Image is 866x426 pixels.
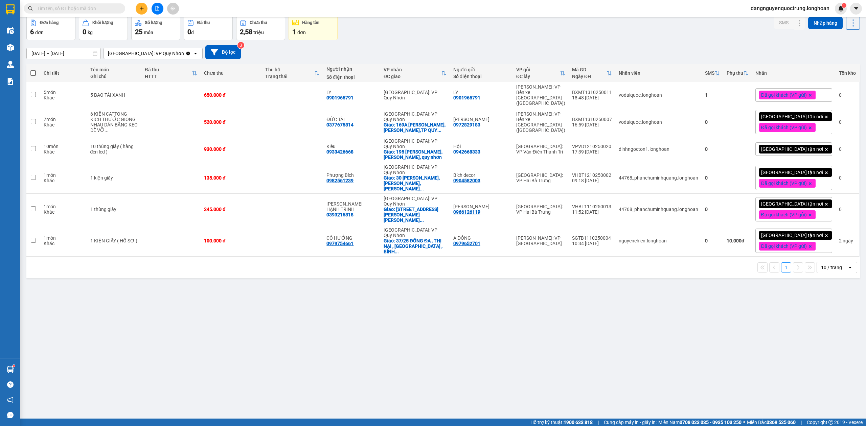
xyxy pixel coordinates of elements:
[289,16,338,40] button: Hàng tồn1đơn
[453,235,509,241] div: A ĐÔNG
[90,144,138,155] div: 10 thùng giấy ( hàng đèn led )
[326,201,377,212] div: HỒ NỮ HẠNH TRINH
[326,149,354,155] div: 0933426668
[302,20,319,25] div: Hàng tồn
[44,117,84,122] div: 7 món
[90,67,138,72] div: Tên món
[44,209,84,215] div: Khác
[136,3,147,15] button: plus
[839,119,856,125] div: 0
[755,70,832,76] div: Nhãn
[40,20,59,25] div: Đơn hàng
[326,144,377,149] div: Kiều
[204,119,258,125] div: 520.000 đ
[384,67,441,72] div: VP nhận
[7,61,14,68] img: warehouse-icon
[7,44,14,51] img: warehouse-icon
[44,95,84,100] div: Khác
[727,238,745,243] strong: 10.000 đ
[297,30,306,35] span: đơn
[761,124,807,131] span: Đã gọi khách (VP gửi)
[705,70,714,76] div: SMS
[604,419,657,426] span: Cung cấp máy in - giấy in:
[204,175,258,181] div: 135.000 đ
[155,6,160,11] span: file-add
[204,238,258,243] div: 100.000 đ
[197,20,210,25] div: Đã thu
[193,51,198,56] svg: open
[453,209,480,215] div: 0966126119
[90,74,138,79] div: Ghi chú
[619,175,698,181] div: 44768_phanchuminhquang.longhoan
[7,27,14,34] img: warehouse-icon
[131,16,180,40] button: Số lượng25món
[619,238,698,243] div: nguyenchien.longhoan
[384,164,447,175] div: [GEOGRAPHIC_DATA]: VP Quy Nhơn
[705,146,720,152] div: 0
[572,74,607,79] div: Ngày ĐH
[191,30,194,35] span: đ
[572,235,612,241] div: SGTB1110250004
[90,111,138,133] div: 6 KIỆN CATTONG KÍCH THƯỚC GIỐNG NHAU DÁN BĂNG KEO DỄ VỠ + 1 KIỆN CATONG NHỎ BỌC XỐP DÁN BĂNG KEO ...
[253,30,264,35] span: triệu
[170,6,175,11] span: aim
[453,95,480,100] div: 0901965791
[516,144,565,155] div: [GEOGRAPHIC_DATA]: VP Văn Điển Thanh Trì
[745,4,835,13] span: dangnguyenquoctrung.longhoan
[828,420,833,425] span: copyright
[44,70,84,76] div: Chi tiết
[453,144,509,149] div: Hội
[761,232,823,238] span: [GEOGRAPHIC_DATA] tận nơi
[167,3,179,15] button: aim
[839,175,856,181] div: 0
[572,90,612,95] div: BXMT1310250011
[761,180,807,186] span: Đã gọi khách (VP gửi)
[821,264,842,271] div: 10 / trang
[843,3,845,8] span: 1
[572,172,612,178] div: VHBT1210250002
[705,175,720,181] div: 0
[598,419,599,426] span: |
[839,207,856,212] div: 0
[384,149,447,160] div: Giao: 195 hoàng văn thụ, ngô mây, quy nhơn
[237,42,244,49] sup: 3
[774,17,794,29] button: SMS
[384,138,447,149] div: [GEOGRAPHIC_DATA]: VP Quy Nhơn
[187,28,191,36] span: 0
[453,204,509,209] div: Thanh Nhàn
[44,178,84,183] div: Khác
[380,64,450,82] th: Toggle SortBy
[384,74,441,79] div: ĐC giao
[767,420,796,425] strong: 0369 525 060
[265,67,314,72] div: Thu hộ
[453,172,509,178] div: Bích decor
[705,92,720,98] div: 1
[30,28,34,36] span: 6
[516,84,565,106] div: [PERSON_NAME]: VP Bến xe [GEOGRAPHIC_DATA] ([GEOGRAPHIC_DATA])
[139,6,144,11] span: plus
[572,241,612,246] div: 10:34 [DATE]
[384,196,447,207] div: [GEOGRAPHIC_DATA]: VP Quy Nhơn
[853,5,859,11] span: caret-down
[619,207,698,212] div: 44768_phanchuminhquang.longhoan
[395,249,399,254] span: ...
[7,78,14,85] img: solution-icon
[453,241,480,246] div: 0979652701
[619,92,698,98] div: vodaiquoc.longhoan
[105,127,109,133] span: ...
[26,16,75,40] button: Đơn hàng6đơn
[7,397,14,403] span: notification
[850,3,862,15] button: caret-down
[90,175,138,181] div: 1 kiện giấy
[572,95,612,100] div: 18:48 [DATE]
[842,3,846,8] sup: 1
[619,146,698,152] div: dinhngocton1.longhoan
[453,74,509,79] div: Số điện thoại
[326,90,377,95] div: LY
[572,204,612,209] div: VHBT1110250013
[326,172,377,178] div: Phượng Bích
[384,238,447,254] div: Giao: 37/25 ĐỐNG ĐA , THỊ NẠI , QUY NHƠN , BÌNH ĐỊNH
[619,119,698,125] div: vodaiquoc.longhoan
[92,20,113,25] div: Khối lượng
